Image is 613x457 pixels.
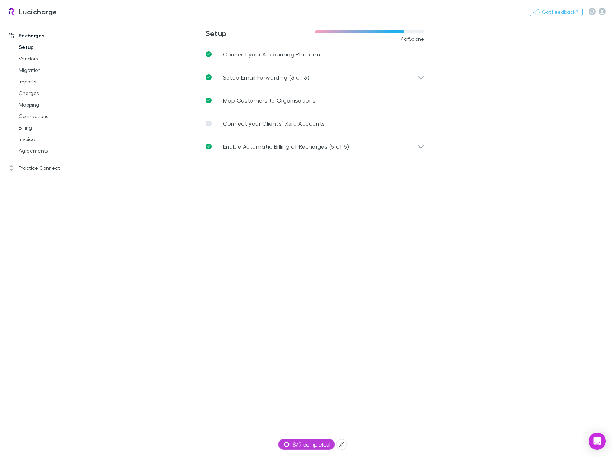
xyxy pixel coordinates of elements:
[401,36,424,42] span: 4 of 5 done
[12,64,96,76] a: Migration
[3,3,62,20] a: Lucicharge
[223,119,325,128] p: Connect your Clients’ Xero Accounts
[223,96,316,105] p: Map Customers to Organisations
[206,29,315,37] h3: Setup
[530,8,583,16] button: Got Feedback?
[200,135,430,158] div: Enable Automatic Billing of Recharges (5 of 5)
[7,7,16,16] img: Lucicharge's Logo
[200,66,430,89] div: Setup Email Forwarding (3 of 3)
[223,50,321,59] p: Connect your Accounting Platform
[19,7,57,16] h3: Lucicharge
[1,30,96,41] a: Recharges
[12,122,96,134] a: Billing
[12,134,96,145] a: Invoices
[223,142,349,151] p: Enable Automatic Billing of Recharges (5 of 5)
[589,433,606,450] div: Open Intercom Messenger
[12,145,96,157] a: Agreements
[12,53,96,64] a: Vendors
[12,76,96,87] a: Imports
[200,43,430,66] a: Connect your Accounting Platform
[200,112,430,135] a: Connect your Clients’ Xero Accounts
[12,41,96,53] a: Setup
[200,89,430,112] a: Map Customers to Organisations
[223,73,309,82] p: Setup Email Forwarding (3 of 3)
[12,99,96,110] a: Mapping
[1,162,96,174] a: Practice Connect
[12,110,96,122] a: Connections
[12,87,96,99] a: Charges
